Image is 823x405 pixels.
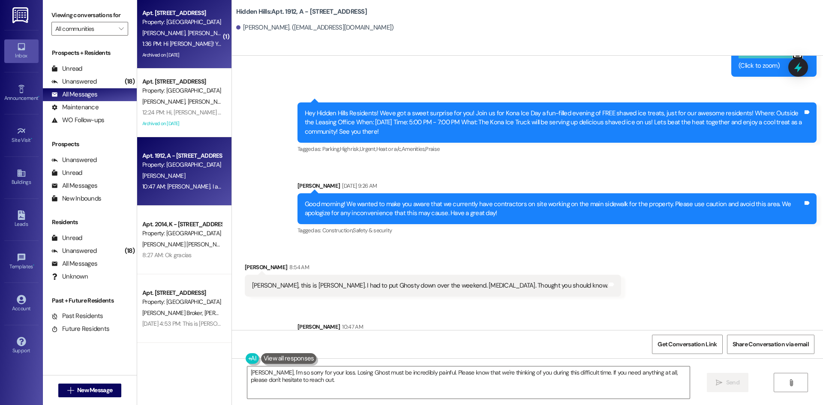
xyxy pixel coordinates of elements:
[658,340,717,349] span: Get Conversation Link
[51,90,97,99] div: All Messages
[142,220,222,229] div: Apt. 2014, K - [STREET_ADDRESS]
[55,22,114,36] input: All communities
[4,124,39,147] a: Site Visit •
[142,288,222,297] div: Apt. [STREET_ADDRESS]
[4,250,39,273] a: Templates •
[142,9,222,18] div: Apt. [STREET_ADDRESS]
[425,145,439,153] span: Praise
[236,23,394,32] div: [PERSON_NAME]. ([EMAIL_ADDRESS][DOMAIN_NAME])
[51,234,82,243] div: Unread
[51,246,97,255] div: Unanswered
[142,229,222,238] div: Property: [GEOGRAPHIC_DATA]
[67,387,74,394] i: 
[142,309,204,317] span: [PERSON_NAME] Broker
[51,9,128,22] label: Viewing conversations for
[245,263,621,275] div: [PERSON_NAME]
[119,25,123,32] i: 
[51,272,88,281] div: Unknown
[788,379,794,386] i: 
[739,61,803,70] div: (Click to zoom)
[38,94,39,100] span: •
[51,168,82,177] div: Unread
[123,75,137,88] div: (18)
[12,7,30,23] img: ResiDesk Logo
[297,181,817,193] div: [PERSON_NAME]
[305,200,803,218] div: Good morning! We wanted to make you aware that we currently have contractors on site working on t...
[236,7,367,16] b: Hidden Hills: Apt. 1912, A - [STREET_ADDRESS]
[31,136,32,142] span: •
[247,366,690,399] textarea: [PERSON_NAME], I'm so sorry for your loss. Losing Ghost must be incredibly painful. Please know t...
[142,172,185,180] span: [PERSON_NAME]
[142,98,188,105] span: [PERSON_NAME]
[43,48,137,57] div: Prospects + Residents
[43,140,137,149] div: Prospects
[340,181,377,190] div: [DATE] 9:26 AM
[142,251,192,259] div: 8:27 AM: Ok gracias
[305,109,803,136] div: Hey Hidden Hills Residents! Weve got a sweet surprise for you! Join us for Kona Ice Day a fun-fil...
[142,151,222,160] div: Apt. 1912, A - [STREET_ADDRESS]
[297,224,817,237] div: Tagged as:
[340,145,360,153] span: High risk ,
[353,227,392,234] span: Safety & security
[51,312,103,321] div: Past Residents
[297,143,817,155] div: Tagged as:
[141,50,222,60] div: Archived on [DATE]
[51,181,97,190] div: All Messages
[340,322,363,331] div: 10:47 AM
[142,160,222,169] div: Property: [GEOGRAPHIC_DATA]
[51,324,109,333] div: Future Residents
[716,379,722,386] i: 
[733,340,809,349] span: Share Conversation via email
[51,194,101,203] div: New Inbounds
[142,29,188,37] span: [PERSON_NAME]
[123,244,137,258] div: (18)
[58,384,122,397] button: New Message
[727,335,814,354] button: Share Conversation via email
[77,386,112,395] span: New Message
[51,64,82,73] div: Unread
[4,334,39,357] a: Support
[142,40,284,48] div: 1:36 PM: Hi [PERSON_NAME]! Yes, it did indeed happen. :)
[402,145,426,153] span: Amenities ,
[51,116,104,125] div: WO Follow-ups
[141,118,222,129] div: Archived on [DATE]
[4,166,39,189] a: Buildings
[51,103,99,112] div: Maintenance
[4,208,39,231] a: Leads
[707,373,748,392] button: Send
[51,156,97,165] div: Unanswered
[4,292,39,315] a: Account
[187,29,230,37] span: [PERSON_NAME]
[187,98,230,105] span: [PERSON_NAME]
[142,240,229,248] span: [PERSON_NAME] [PERSON_NAME]
[43,218,137,227] div: Residents
[204,309,250,317] span: [PERSON_NAME]
[360,145,376,153] span: Urgent ,
[322,227,353,234] span: Construction ,
[726,378,739,387] span: Send
[652,335,722,354] button: Get Conversation Link
[252,281,607,290] div: [PERSON_NAME], this is [PERSON_NAME]. I had to put Ghosty down over the weekend. [MEDICAL_DATA]. ...
[142,297,222,306] div: Property: [GEOGRAPHIC_DATA]
[51,259,97,268] div: All Messages
[322,145,340,153] span: Parking ,
[43,296,137,305] div: Past + Future Residents
[142,86,222,95] div: Property: [GEOGRAPHIC_DATA]
[142,18,222,27] div: Property: [GEOGRAPHIC_DATA]
[4,39,39,63] a: Inbox
[142,77,222,86] div: Apt. [STREET_ADDRESS]
[376,145,402,153] span: Heat or a/c ,
[297,322,817,334] div: [PERSON_NAME]
[287,263,309,272] div: 8:54 AM
[33,262,34,268] span: •
[51,77,97,86] div: Unanswered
